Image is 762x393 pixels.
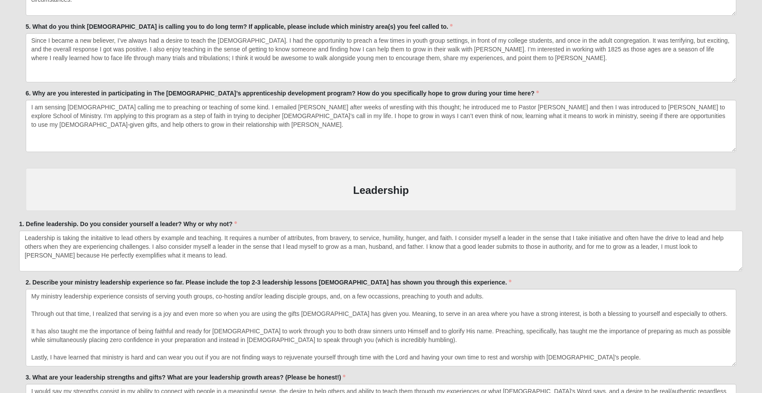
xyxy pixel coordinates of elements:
[26,89,539,98] label: 6. Why are you interested in participating in The [DEMOGRAPHIC_DATA]’s apprenticeship development...
[26,278,511,287] label: 2. Describe your ministry leadership experience so far. Please include the top 2-3 leadership les...
[26,373,345,382] label: 3. What are your leadership strengths and gifts? What are your leadership growth areas? (Please b...
[34,184,728,197] h3: Leadership
[26,22,453,31] label: 5. What do you think [DEMOGRAPHIC_DATA] is calling you to do long term? If applicable, please inc...
[19,220,237,228] label: 1. Define leadership. Do you consider yourself a leader? Why or why not?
